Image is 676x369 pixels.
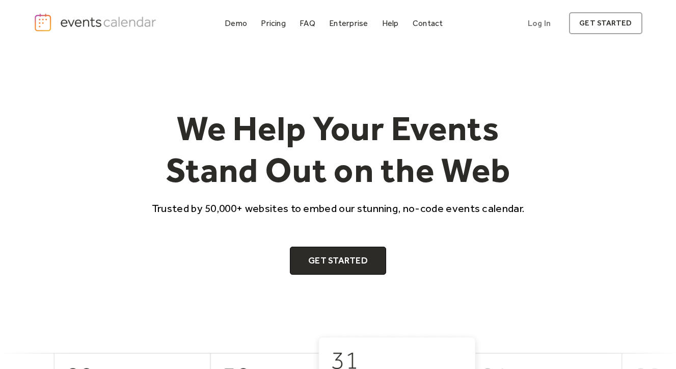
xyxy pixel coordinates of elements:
p: Trusted by 50,000+ websites to embed our stunning, no-code events calendar. [143,201,534,216]
a: Demo [221,16,251,30]
a: FAQ [295,16,319,30]
a: Log In [518,12,561,34]
div: FAQ [300,20,315,26]
a: Pricing [257,16,290,30]
a: Enterprise [325,16,372,30]
div: Contact [413,20,443,26]
a: Get Started [290,247,386,275]
a: Help [378,16,403,30]
div: Demo [225,20,247,26]
a: Contact [409,16,447,30]
div: Help [382,20,399,26]
h1: We Help Your Events Stand Out on the Web [143,108,534,191]
a: get started [569,12,642,34]
div: Enterprise [329,20,368,26]
div: Pricing [261,20,286,26]
a: home [34,13,159,32]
